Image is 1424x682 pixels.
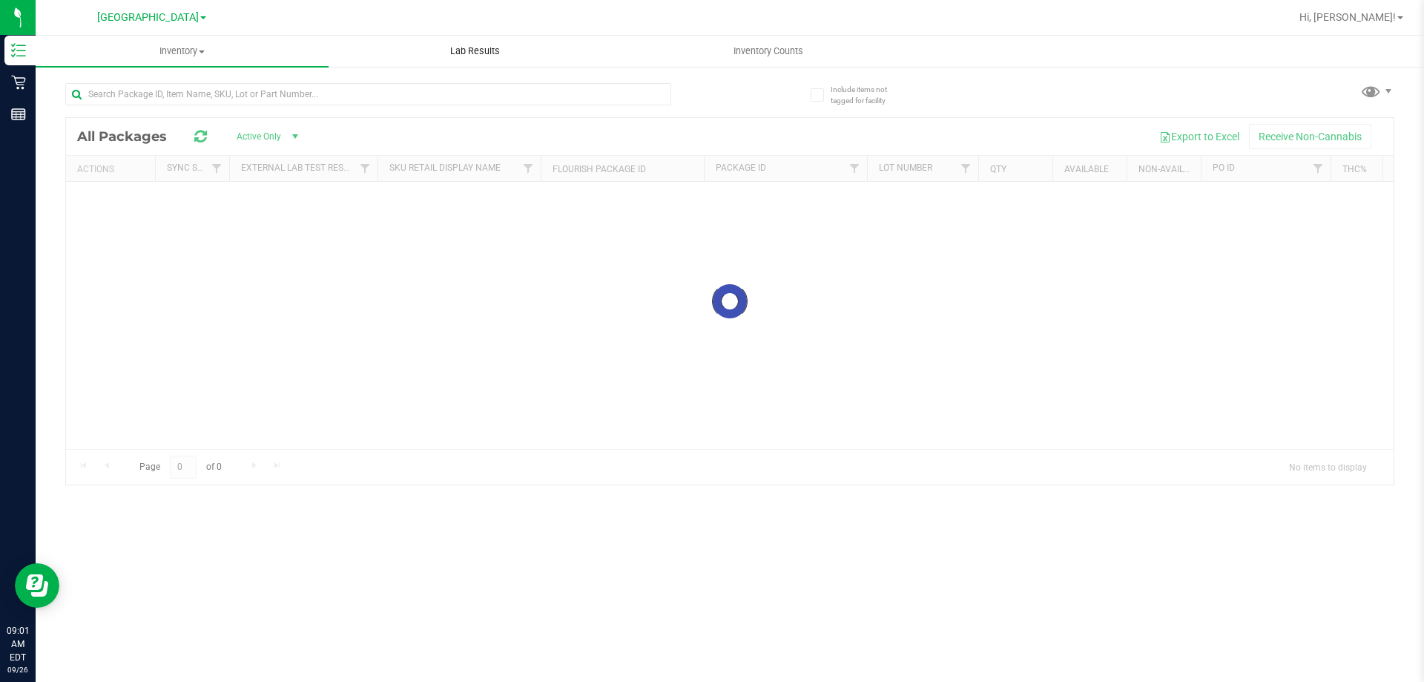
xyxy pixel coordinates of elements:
[36,45,329,58] span: Inventory
[7,624,29,664] p: 09:01 AM EDT
[36,36,329,67] a: Inventory
[11,43,26,58] inline-svg: Inventory
[713,45,823,58] span: Inventory Counts
[430,45,520,58] span: Lab Results
[11,107,26,122] inline-svg: Reports
[97,11,199,24] span: [GEOGRAPHIC_DATA]
[831,84,905,106] span: Include items not tagged for facility
[622,36,914,67] a: Inventory Counts
[329,36,622,67] a: Lab Results
[65,83,671,105] input: Search Package ID, Item Name, SKU, Lot or Part Number...
[15,563,59,608] iframe: Resource center
[1299,11,1396,23] span: Hi, [PERSON_NAME]!
[11,75,26,90] inline-svg: Retail
[7,664,29,675] p: 09/26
